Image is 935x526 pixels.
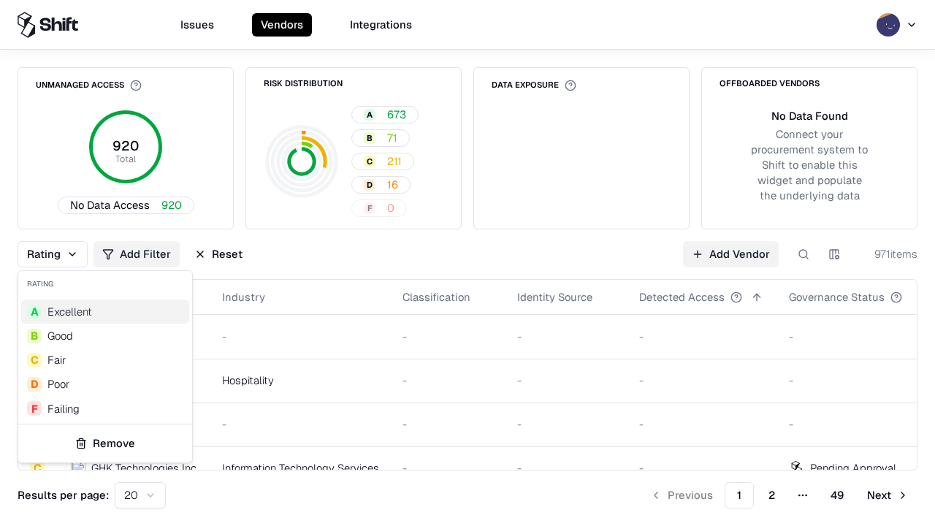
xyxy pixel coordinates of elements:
span: Fair [47,352,66,367]
span: Good [47,328,73,343]
div: Suggestions [18,297,192,424]
div: D [27,377,42,392]
div: Poor [47,376,69,392]
button: Remove [24,430,186,457]
div: Rating [18,271,192,297]
div: F [27,401,42,416]
span: Excellent [47,304,92,319]
div: B [27,329,42,343]
div: A [27,305,42,319]
div: C [27,353,42,367]
div: Failing [47,401,80,416]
